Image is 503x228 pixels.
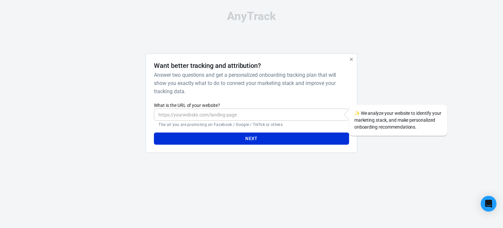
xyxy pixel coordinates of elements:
[154,62,261,70] h4: Want better tracking and attribution?
[88,10,415,22] div: AnyTrack
[154,133,349,145] button: Next
[349,105,447,136] div: We analyze your website to identify your marketing stack, and make personalized onboarding recomm...
[354,111,360,116] span: sparkles
[158,122,344,127] p: The url you are promoting on Facebook / Google / TikTok or others
[154,109,349,121] input: https://yourwebsite.com/landing-page
[154,102,349,109] label: What is the URL of your website?
[154,71,346,95] h6: Answer two questions and get a personalized onboarding tracking plan that will show you exactly w...
[481,196,496,212] div: Open Intercom Messenger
